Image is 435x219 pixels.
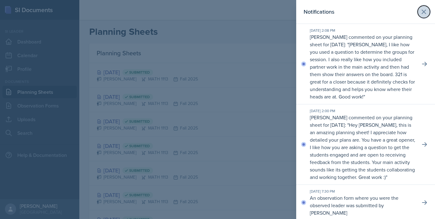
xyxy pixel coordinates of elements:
p: [PERSON_NAME] commented on your planning sheet for [DATE]: " " [310,33,415,100]
p: [PERSON_NAME] commented on your planning sheet for [DATE]: " " [310,114,415,181]
div: [DATE] 2:08 PM [310,28,415,33]
p: [PERSON_NAME], I like how you used a question to determine the groups for session. I also really ... [310,41,415,100]
div: [DATE] 2:00 PM [310,108,415,114]
div: [DATE] 7:30 PM [310,189,415,194]
p: Hey [PERSON_NAME], this is an amazing planning sheet! I appreciate how detailed your plans are. Y... [310,121,415,180]
h2: Notifications [304,7,334,16]
p: An observation form where you were the observed leader was submitted by [PERSON_NAME] [310,194,415,217]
